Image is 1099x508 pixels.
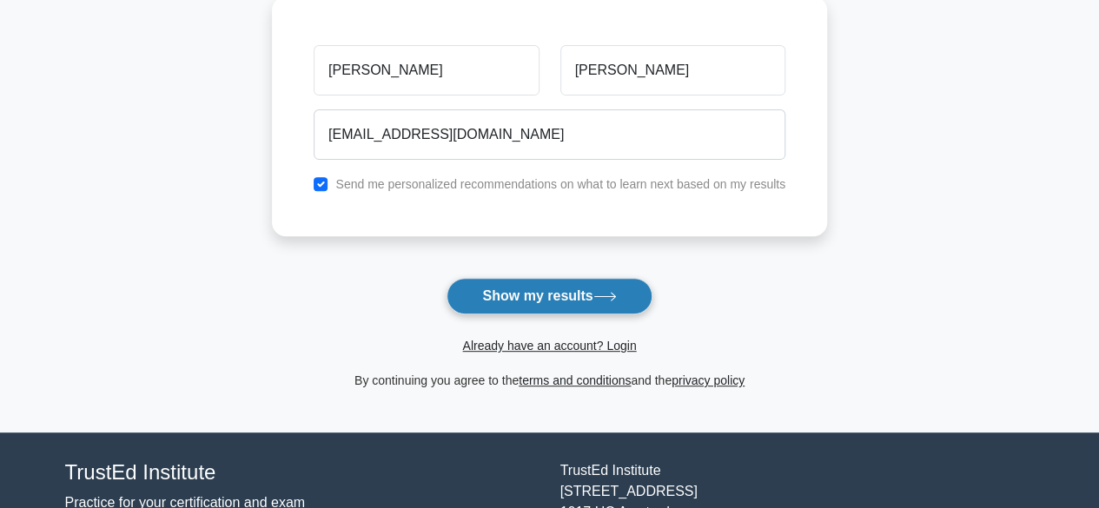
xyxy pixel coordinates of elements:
a: terms and conditions [519,373,631,387]
button: Show my results [447,278,652,314]
a: privacy policy [672,373,745,387]
input: First name [314,45,539,96]
div: By continuing you agree to the and the [262,370,837,391]
label: Send me personalized recommendations on what to learn next based on my results [335,177,785,191]
input: Last name [560,45,785,96]
a: Already have an account? Login [462,339,636,353]
input: Email [314,109,785,160]
h4: TrustEd Institute [65,460,540,485]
